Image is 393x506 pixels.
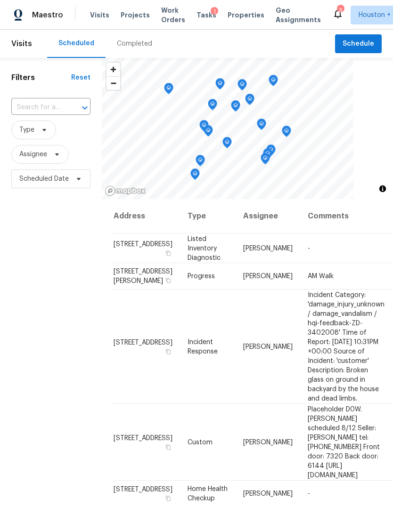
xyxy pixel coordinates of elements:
[245,94,254,108] div: Map marker
[308,291,385,402] span: Incident Category: 'damage_injury_unknown / damage_vandalism / hqi-feedback-ZD-3402008' Time of R...
[117,39,152,48] div: Completed
[243,343,293,350] span: [PERSON_NAME]
[276,6,321,24] span: Geo Assignments
[188,338,218,354] span: Incident Response
[308,273,334,280] span: AM Walk
[269,75,278,89] div: Map marker
[121,10,150,20] span: Projects
[180,199,236,233] th: Type
[164,83,173,97] div: Map marker
[19,150,47,159] span: Assignee
[211,7,218,16] div: 1
[300,199,392,233] th: Comments
[243,439,293,445] span: [PERSON_NAME]
[266,145,276,159] div: Map marker
[199,120,209,135] div: Map marker
[161,6,185,24] span: Work Orders
[19,174,69,184] span: Scheduled Date
[114,268,172,284] span: [STREET_ADDRESS][PERSON_NAME]
[19,125,34,135] span: Type
[58,39,94,48] div: Scheduled
[236,199,300,233] th: Assignee
[71,73,90,82] div: Reset
[188,486,228,502] span: Home Health Checkup
[32,10,63,20] span: Maestro
[164,347,172,355] button: Copy Address
[243,245,293,251] span: [PERSON_NAME]
[113,199,180,233] th: Address
[196,155,205,169] div: Map marker
[263,148,272,163] div: Map marker
[164,442,172,451] button: Copy Address
[261,153,270,168] div: Map marker
[337,6,344,15] div: 3
[335,34,382,54] button: Schedule
[90,10,109,20] span: Visits
[237,79,247,94] div: Map marker
[243,273,293,280] span: [PERSON_NAME]
[188,273,215,280] span: Progress
[106,77,120,90] span: Zoom out
[208,99,217,113] div: Map marker
[164,276,172,285] button: Copy Address
[215,78,225,93] div: Map marker
[308,490,310,497] span: -
[11,73,71,82] h1: Filters
[106,76,120,90] button: Zoom out
[114,241,172,247] span: [STREET_ADDRESS]
[243,490,293,497] span: [PERSON_NAME]
[114,339,172,345] span: [STREET_ADDRESS]
[164,249,172,257] button: Copy Address
[78,101,91,114] button: Open
[257,119,266,133] div: Map marker
[11,100,64,115] input: Search for an address...
[308,406,380,478] span: Placeholder D0W. [PERSON_NAME] scheduled 8/12 Seller: [PERSON_NAME] tel:[PHONE_NUMBER] Front door...
[106,63,120,76] button: Zoom in
[114,434,172,441] span: [STREET_ADDRESS]
[228,10,264,20] span: Properties
[190,169,200,183] div: Map marker
[164,494,172,503] button: Copy Address
[188,235,221,261] span: Listed Inventory Diagnostic
[114,486,172,493] span: [STREET_ADDRESS]
[308,245,310,251] span: -
[282,126,291,140] div: Map marker
[105,185,146,196] a: Mapbox homepage
[196,12,216,18] span: Tasks
[222,137,232,152] div: Map marker
[11,33,32,54] span: Visits
[343,38,374,50] span: Schedule
[188,439,213,445] span: Custom
[380,184,385,194] span: Toggle attribution
[231,100,240,115] div: Map marker
[377,183,388,194] button: Toggle attribution
[102,58,353,199] canvas: Map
